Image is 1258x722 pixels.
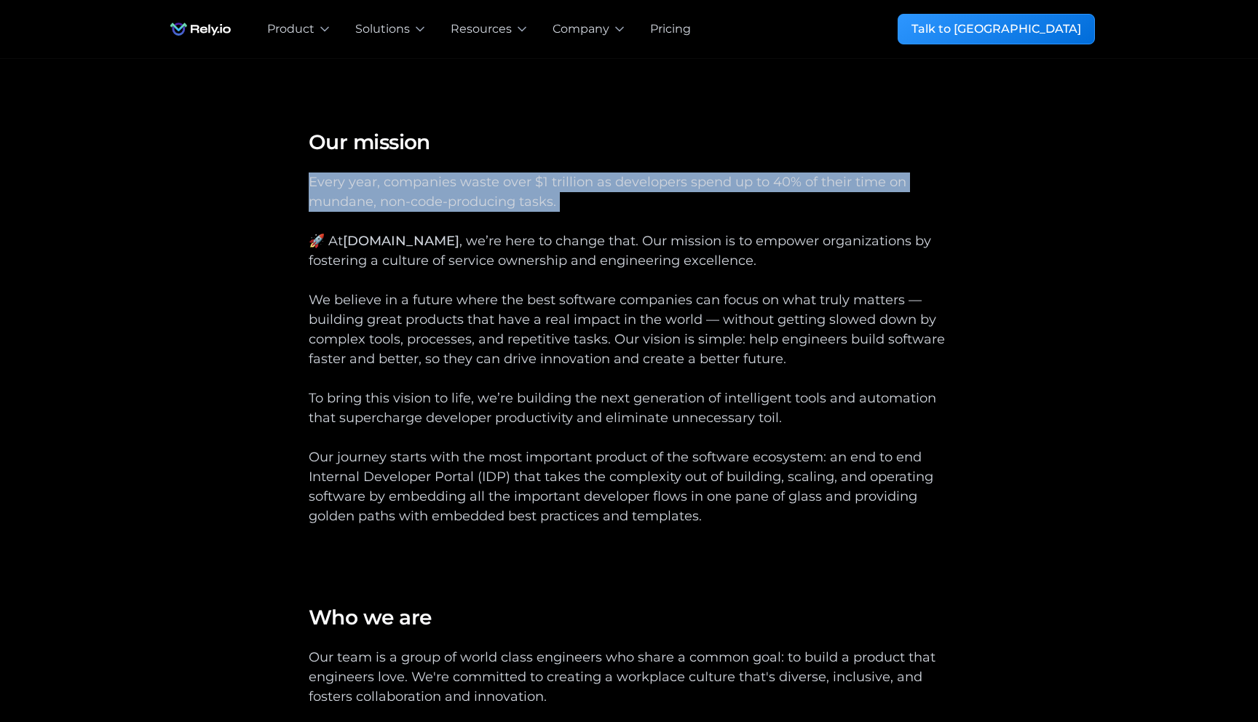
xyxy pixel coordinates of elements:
div: Every year, companies waste over $1 trillion as developers spend up to 40% of their time on munda... [309,172,949,546]
h4: Our mission [309,129,949,155]
div: Product [267,20,314,38]
a: home [163,15,238,44]
div: Talk to [GEOGRAPHIC_DATA] [911,20,1081,38]
img: Rely.io logo [163,15,238,44]
div: Solutions [355,20,410,38]
a: Pricing [650,20,691,38]
div: Company [553,20,609,38]
iframe: Chatbot [1162,626,1238,702]
h4: Who we are [309,604,949,630]
a: Talk to [GEOGRAPHIC_DATA] [898,14,1095,44]
div: Resources [451,20,512,38]
a: [DOMAIN_NAME] [343,233,459,249]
